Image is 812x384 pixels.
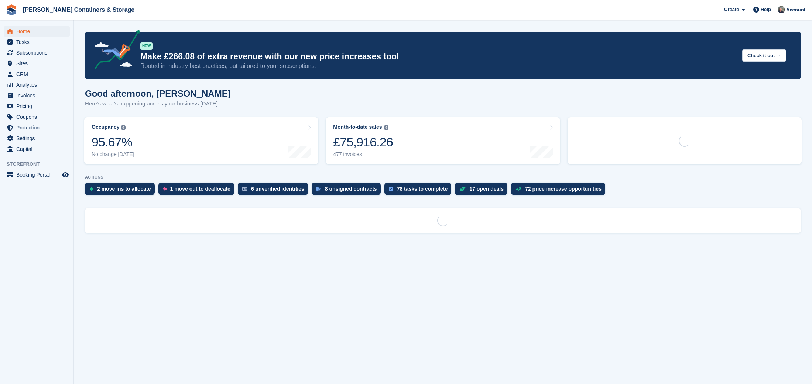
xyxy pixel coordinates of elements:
img: icon-info-grey-7440780725fd019a000dd9b08b2336e03edf1995a4989e88bcd33f0948082b44.svg [384,125,388,130]
img: price_increase_opportunities-93ffe204e8149a01c8c9dc8f82e8f89637d9d84a8eef4429ea346261dce0b2c0.svg [515,187,521,191]
a: 72 price increase opportunities [511,183,609,199]
p: Rooted in industry best practices, but tailored to your subscriptions. [140,62,736,70]
a: menu [4,48,70,58]
a: menu [4,37,70,47]
span: Invoices [16,90,61,101]
p: Here's what's happening across your business [DATE] [85,100,231,108]
a: Occupancy 95.67% No change [DATE] [84,117,318,164]
div: 2 move ins to allocate [97,186,151,192]
a: menu [4,90,70,101]
a: menu [4,101,70,111]
img: icon-info-grey-7440780725fd019a000dd9b08b2336e03edf1995a4989e88bcd33f0948082b44.svg [121,125,126,130]
span: Booking Portal [16,170,61,180]
img: verify_identity-adf6edd0f0f0b5bbfe63781bf79b02c33cf7c696d77639b501bdc392416b5a36.svg [242,187,247,191]
span: Subscriptions [16,48,61,58]
div: 95.67% [92,135,134,150]
button: Check it out → [742,49,786,62]
a: 2 move ins to allocate [85,183,158,199]
a: 17 open deals [455,183,511,199]
img: move_outs_to_deallocate_icon-f764333ba52eb49d3ac5e1228854f67142a1ed5810a6f6cc68b1a99e826820c5.svg [163,187,167,191]
a: menu [4,144,70,154]
span: Create [724,6,739,13]
a: menu [4,122,70,133]
span: Coupons [16,112,61,122]
div: 6 unverified identities [251,186,304,192]
div: 1 move out to deallocate [170,186,230,192]
span: Account [786,6,805,14]
img: move_ins_to_allocate_icon-fdf77a2bb77ea45bf5b3d319d69a93e2d87916cf1d5bf7949dd705db3b84f3ca.svg [89,187,93,191]
a: menu [4,69,70,79]
span: Sites [16,58,61,69]
p: ACTIONS [85,175,801,180]
div: 8 unsigned contracts [325,186,377,192]
h1: Good afternoon, [PERSON_NAME] [85,89,231,98]
a: menu [4,26,70,37]
a: 6 unverified identities [238,183,312,199]
a: 1 move out to deallocate [158,183,238,199]
a: menu [4,80,70,90]
img: contract_signature_icon-13c848040528278c33f63329250d36e43548de30e8caae1d1a13099fd9432cc5.svg [316,187,321,191]
a: menu [4,58,70,69]
a: Month-to-date sales £75,916.26 477 invoices [326,117,560,164]
img: Adam Greenhalgh [778,6,785,13]
div: Month-to-date sales [333,124,382,130]
span: Settings [16,133,61,143]
span: CRM [16,69,61,79]
a: menu [4,133,70,143]
img: deal-1b604bf984904fb50ccaf53a9ad4b4a5d6e5aea283cecdc64d6e3604feb123c2.svg [459,186,466,191]
a: menu [4,170,70,180]
img: price-adjustments-announcement-icon-8257ccfd72463d97f412b2fc003d46551f7dbcb40ab6d574587a9cd5c0d94... [88,30,140,72]
div: £75,916.26 [333,135,393,150]
span: Pricing [16,101,61,111]
div: NEW [140,42,153,50]
span: Help [761,6,771,13]
a: 78 tasks to complete [384,183,455,199]
a: Preview store [61,170,70,179]
span: Tasks [16,37,61,47]
div: 477 invoices [333,151,393,158]
div: No change [DATE] [92,151,134,158]
a: [PERSON_NAME] Containers & Storage [20,4,137,16]
span: Home [16,26,61,37]
span: Analytics [16,80,61,90]
span: Protection [16,122,61,133]
span: Storefront [7,160,73,168]
div: 17 open deals [469,186,504,192]
p: Make £266.08 of extra revenue with our new price increases tool [140,51,736,62]
a: menu [4,112,70,122]
div: 78 tasks to complete [397,186,448,192]
span: Capital [16,144,61,154]
img: stora-icon-8386f47178a22dfd0bd8f6a31ec36ba5ce8667c1dd55bd0f319d3a0aa187defe.svg [6,4,17,15]
img: task-75834270c22a3079a89374b754ae025e5fb1db73e45f91037f5363f120a921f8.svg [389,187,393,191]
div: Occupancy [92,124,119,130]
div: 72 price increase opportunities [525,186,602,192]
a: 8 unsigned contracts [312,183,384,199]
